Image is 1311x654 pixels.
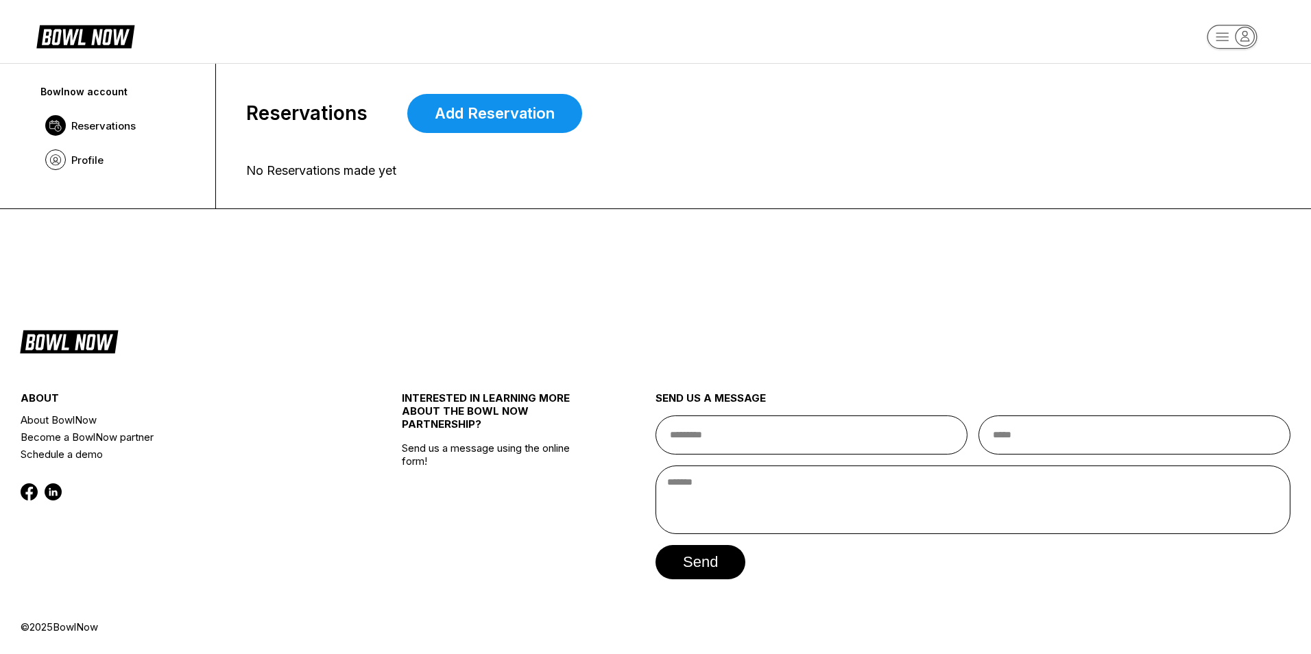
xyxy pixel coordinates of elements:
[407,94,582,133] a: Add Reservation
[21,411,338,428] a: About BowlNow
[21,428,338,446] a: Become a BowlNow partner
[21,620,1290,633] div: © 2025 BowlNow
[40,86,202,97] div: Bowlnow account
[71,154,104,167] span: Profile
[38,108,204,143] a: Reservations
[21,391,338,411] div: about
[655,545,745,579] button: send
[38,143,204,177] a: Profile
[402,361,592,620] div: Send us a message using the online form!
[246,163,1253,178] div: No Reservations made yet
[21,446,338,463] a: Schedule a demo
[655,391,1290,415] div: send us a message
[246,102,368,125] span: Reservations
[402,391,592,441] div: INTERESTED IN LEARNING MORE ABOUT THE BOWL NOW PARTNERSHIP?
[71,119,136,132] span: Reservations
